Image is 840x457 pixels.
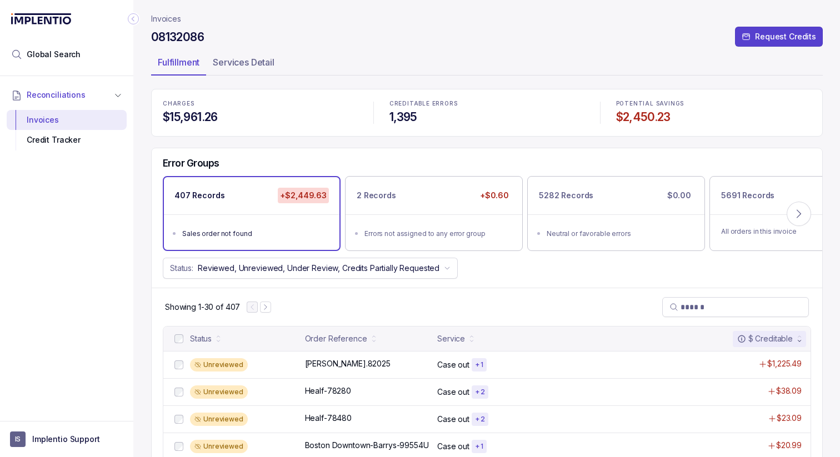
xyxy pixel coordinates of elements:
[305,440,429,451] p: Boston Downtown-Barrys-99554U
[16,130,118,150] div: Credit Tracker
[174,334,183,343] input: checkbox-checkbox
[305,358,391,369] p: [PERSON_NAME].82025
[475,442,483,451] p: + 1
[10,431,123,447] button: User initialsImplentio Support
[27,49,81,60] span: Global Search
[389,101,584,107] p: CREDITABLE ERRORS
[151,29,204,45] h4: 08132086
[478,188,511,203] p: +$0.60
[190,333,212,344] div: Status
[32,434,100,445] p: Implentio Support
[547,228,692,239] div: Neutral or favorable errors
[127,12,140,26] div: Collapse Icon
[174,388,183,396] input: checkbox-checkbox
[777,413,802,424] p: $23.09
[475,360,483,369] p: + 1
[389,109,584,125] h4: 1,395
[721,190,774,201] p: 5691 Records
[616,109,811,125] h4: $2,450.23
[7,108,127,153] div: Reconciliations
[163,258,458,279] button: Status:Reviewed, Unreviewed, Under Review, Credits Partially Requested
[278,188,329,203] p: +$2,449.63
[174,360,183,369] input: checkbox-checkbox
[165,302,240,313] p: Showing 1-30 of 407
[165,302,240,313] div: Remaining page entries
[437,333,465,344] div: Service
[151,53,206,76] li: Tab Fulfillment
[776,440,802,451] p: $20.99
[665,188,693,203] p: $0.00
[10,431,26,447] span: User initials
[27,89,86,101] span: Reconciliations
[437,359,469,370] p: Case out
[163,101,358,107] p: CHARGES
[364,228,510,239] div: Errors not assigned to any error group
[163,109,358,125] h4: $15,961.26
[158,56,199,69] p: Fulfillment
[475,388,485,396] p: + 2
[437,386,469,398] p: Case out
[213,56,274,69] p: Services Detail
[357,190,396,201] p: 2 Records
[755,31,816,42] p: Request Credits
[437,414,469,425] p: Case out
[190,440,248,453] div: Unreviewed
[190,385,248,399] div: Unreviewed
[151,13,181,24] a: Invoices
[776,385,802,396] p: $38.09
[475,415,485,424] p: + 2
[305,333,367,344] div: Order Reference
[190,413,248,426] div: Unreviewed
[16,110,118,130] div: Invoices
[151,13,181,24] nav: breadcrumb
[616,101,811,107] p: POTENTIAL SAVINGS
[735,27,823,47] button: Request Credits
[737,333,793,344] div: $ Creditable
[174,442,183,451] input: checkbox-checkbox
[206,53,281,76] li: Tab Services Detail
[260,302,271,313] button: Next Page
[170,263,193,274] p: Status:
[198,263,439,274] p: Reviewed, Unreviewed, Under Review, Credits Partially Requested
[174,190,224,201] p: 407 Records
[174,415,183,424] input: checkbox-checkbox
[437,441,469,452] p: Case out
[767,358,802,369] p: $1,225.49
[7,83,127,107] button: Reconciliations
[539,190,593,201] p: 5282 Records
[305,413,352,424] p: Healf-78480
[163,157,219,169] h5: Error Groups
[305,385,351,396] p: Healf-78280
[151,53,823,76] ul: Tab Group
[182,228,328,239] div: Sales order not found
[190,358,248,371] div: Unreviewed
